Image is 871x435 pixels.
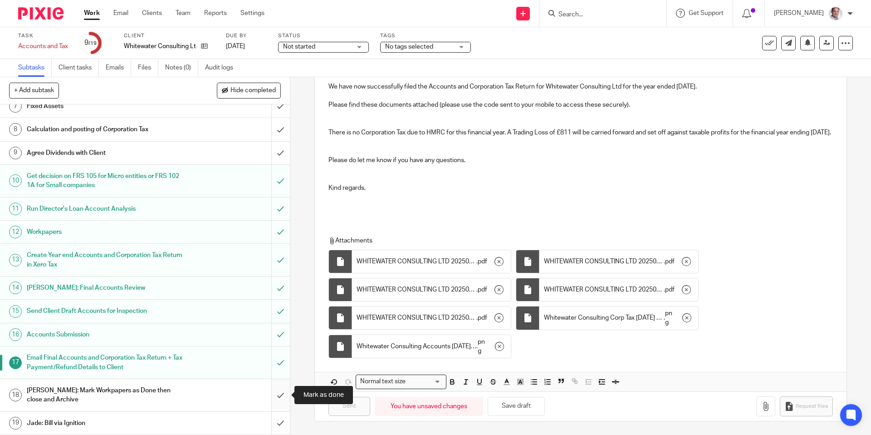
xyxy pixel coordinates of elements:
a: Work [84,9,100,18]
h1: Send Client Draft Accounts for Inspection [27,304,184,318]
p: [PERSON_NAME] [774,9,824,18]
button: Request files [780,396,832,417]
p: Please do let me know if you have any questions. [328,156,832,165]
button: + Add subtask [9,83,59,98]
div: You have unsaved changes [375,397,483,416]
div: . [352,306,511,329]
a: Emails [106,59,131,77]
div: 18 [9,389,22,401]
a: Clients [142,9,162,18]
div: . [352,250,511,273]
a: Email [113,9,128,18]
span: [DATE] [226,43,245,49]
input: Search for option [408,377,441,386]
h1: Run Director's Loan Account Analysis [27,202,184,216]
div: . [539,250,698,273]
small: /19 [88,41,97,46]
a: Notes (0) [165,59,198,77]
h1: [PERSON_NAME]: Mark Workpapers as Done then close and Archive [27,384,184,407]
a: Client tasks [59,59,99,77]
h1: Email Final Accounts and Corporation Tax Return + Tax Payment/Refund Details to Client [27,351,184,374]
h1: Get decision on FRS 105 for Micro entities or FRS 102 1A for Small companies [27,169,184,193]
img: Munro%20Partners-3202.jpg [828,6,843,21]
h1: Fixed Assets [27,99,184,113]
span: Hide completed [230,87,276,94]
div: . [539,306,698,330]
div: Search for option [356,375,446,389]
h1: [PERSON_NAME]: Final Accounts Review [27,281,184,295]
div: 8 [9,123,22,136]
h1: Create Year end Accounts and Corporation Tax Return in Xero Tax [27,248,184,272]
span: WHITEWATER CONSULTING LTD 20250331 Computations Summary Signed+Filed [DATE] [544,285,664,294]
div: 12 [9,226,22,238]
h1: Accounts Submission [27,328,184,341]
span: pdf [665,257,675,266]
div: 13 [9,254,22,267]
button: Save draft [488,397,545,416]
div: 9 [9,147,22,159]
a: Reports [204,9,227,18]
a: Team [176,9,191,18]
span: pdf [665,285,675,294]
h1: Jade: Bill via Ignition [27,416,184,430]
label: Due by [226,32,267,40]
span: pdf [478,257,487,266]
p: Attachments [328,236,816,245]
a: Subtasks [18,59,52,77]
span: WHITEWATER CONSULTING LTD 20250331 Corporation Tax Return Signed+Filed [DATE] [357,313,476,322]
input: Sent [328,397,370,416]
p: Kind regards, [328,183,832,193]
p: Whitewater Consulting Ltd [124,42,196,51]
span: Not started [283,44,315,50]
label: Status [278,32,369,40]
span: png [665,309,675,327]
span: Normal text size [358,377,407,386]
h1: Calculation and posting of Corporation Tax [27,123,184,136]
span: pdf [478,285,487,294]
p: We have now successfully filed the Accounts and Corporation Tax Return for Whitewater Consulting ... [328,82,832,91]
div: 9 [84,38,97,48]
div: . [539,278,698,301]
div: 11 [9,203,22,215]
span: pdf [478,313,487,322]
img: Pixie [18,7,64,20]
label: Tags [380,32,471,40]
label: Client [124,32,215,40]
h1: Workpapers [27,225,184,239]
h1: Agree Dividends with Client [27,146,184,160]
div: 17 [9,356,22,369]
div: 14 [9,282,22,294]
label: Task [18,32,68,40]
span: png [478,337,488,356]
a: Audit logs [205,59,240,77]
div: . [352,335,511,358]
button: Hide completed [217,83,281,98]
div: 15 [9,305,22,318]
div: 7 [9,100,22,113]
span: WHITEWATER CONSULTING LTD 20250331 Statutory Accounts Signed+Filed [DATE] [544,257,664,266]
div: 10 [9,174,22,187]
span: Request files [796,403,828,410]
span: No tags selected [385,44,433,50]
input: Search [558,11,639,19]
div: 19 [9,417,22,430]
span: Whitewater Consulting Corp Tax [DATE] Timestamp [DATE] [544,313,664,322]
a: Settings [240,9,264,18]
div: 16 [9,328,22,341]
div: Accounts and Tax [18,42,68,51]
span: Get Support [689,10,724,16]
p: Please find these documents attached (please use the code sent to your mobile to access these sec... [328,100,832,109]
span: WHITEWATER CONSULTING LTD 20250331 CT600 Signed+Filed [DATE] [357,285,476,294]
span: Whitewater Consulting Accounts [DATE] Timestamp [DATE] [357,342,476,351]
a: Files [138,59,158,77]
div: . [352,278,511,301]
span: WHITEWATER CONSULTING LTD 20250331 Filleted Statutory Accounts Signed+Filed [DATE] [357,257,476,266]
p: There is no Corporation Tax due to HMRC for this financial year. A Trading Loss of £811 will be c... [328,128,832,137]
